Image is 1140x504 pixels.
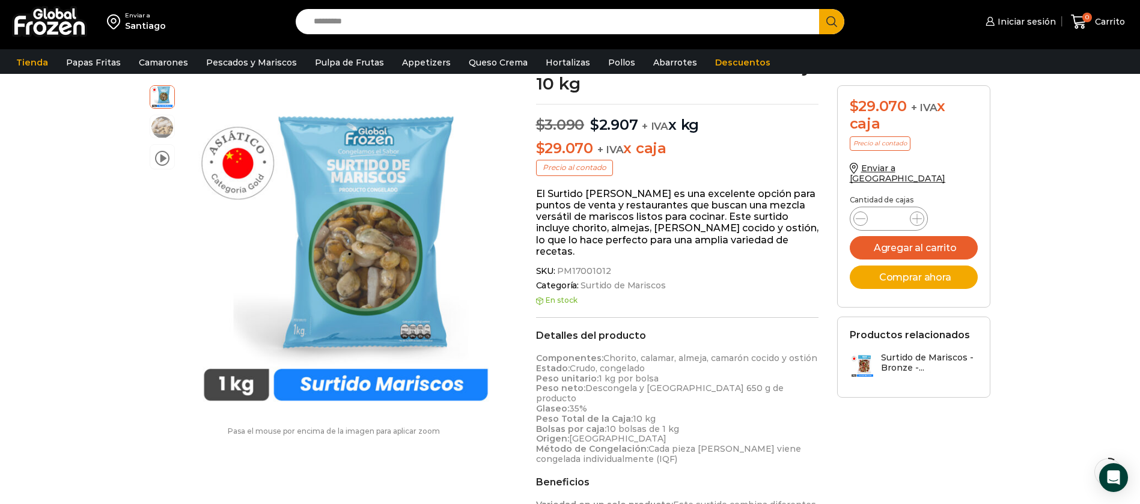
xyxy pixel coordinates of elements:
[850,196,978,204] p: Cantidad de cajas
[536,373,599,384] strong: Peso unitario:
[125,11,166,20] div: Enviar a
[590,116,599,133] span: $
[540,51,596,74] a: Hortalizas
[850,236,978,260] button: Agregar al carrito
[647,51,703,74] a: Abarrotes
[536,433,569,444] strong: Origen:
[133,51,194,74] a: Camarones
[850,329,970,341] h2: Productos relacionados
[850,97,907,115] bdi: 29.070
[10,51,54,74] a: Tienda
[536,443,648,454] strong: Método de Congelación:
[850,98,978,133] div: x caja
[125,20,166,32] div: Santiago
[463,51,534,74] a: Queso Crema
[1092,16,1125,28] span: Carrito
[150,115,174,139] span: surtido de marisco gold
[536,424,606,434] strong: Bolsas por caja:
[850,163,946,184] a: Enviar a [GEOGRAPHIC_DATA]
[579,281,665,291] a: Surtido de Mariscos
[536,353,819,464] p: Chorito, calamar, almeja, camarón cocido y ostión Crudo, congelado 1 kg por bolsa Descongela y [G...
[597,144,624,156] span: + IVA
[536,104,819,134] p: x kg
[819,9,844,34] button: Search button
[602,51,641,74] a: Pollos
[983,10,1056,34] a: Iniciar sesión
[536,266,819,276] span: SKU:
[396,51,457,74] a: Appetizers
[536,383,585,393] strong: Peso neto:
[850,266,978,289] button: Comprar ahora
[536,476,819,488] h2: Beneficios
[1099,463,1128,492] div: Open Intercom Messenger
[536,188,819,257] p: El Surtido [PERSON_NAME] es una excelente opción para puntos de venta y restaurantes que buscan u...
[200,51,303,74] a: Pescados y Mariscos
[709,51,776,74] a: Descuentos
[107,11,125,32] img: address-field-icon.svg
[590,116,638,133] bdi: 2.907
[850,136,910,151] p: Precio al contado
[642,120,668,132] span: + IVA
[536,403,569,414] strong: Glaseo:
[536,116,545,133] span: $
[150,84,174,108] span: surtido-gold
[850,97,859,115] span: $
[536,296,819,305] p: En stock
[60,51,127,74] a: Papas Fritas
[1082,13,1092,22] span: 0
[536,58,819,92] h1: Surtido de Mariscos – Gold – Caja 10 kg
[881,353,978,373] h3: Surtido de Mariscos - Bronze -...
[911,102,937,114] span: + IVA
[536,139,545,157] span: $
[536,363,570,374] strong: Estado:
[555,266,611,276] span: PM17001012
[150,427,518,436] p: Pasa el mouse por encima de la imagen para aplicar zoom
[536,330,819,341] h2: Detalles del producto
[995,16,1056,28] span: Iniciar sesión
[309,51,390,74] a: Pulpa de Frutas
[536,281,819,291] span: Categoría:
[536,116,585,133] bdi: 3.090
[850,353,978,378] a: Surtido de Mariscos - Bronze -...
[536,140,819,157] p: x caja
[536,413,633,424] strong: Peso Total de la Caja:
[877,210,900,227] input: Product quantity
[536,160,613,175] p: Precio al contado
[536,353,603,363] strong: Componentes:
[1068,8,1128,36] a: 0 Carrito
[536,139,593,157] bdi: 29.070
